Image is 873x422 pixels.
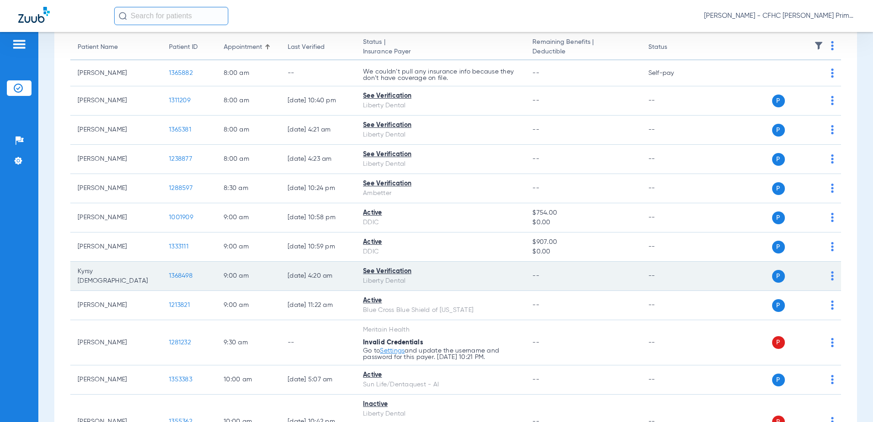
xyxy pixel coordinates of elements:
[641,116,703,145] td: --
[532,156,539,162] span: --
[831,69,834,78] img: group-dot-blue.svg
[216,365,280,395] td: 10:00 AM
[363,400,518,409] div: Inactive
[280,291,356,320] td: [DATE] 11:22 AM
[216,116,280,145] td: 8:00 AM
[831,41,834,50] img: group-dot-blue.svg
[641,60,703,86] td: Self-pay
[772,153,785,166] span: P
[363,130,518,140] div: Liberty Dental
[216,86,280,116] td: 8:00 AM
[831,242,834,251] img: group-dot-blue.svg
[363,409,518,419] div: Liberty Dental
[641,365,703,395] td: --
[827,378,873,422] div: Chat Widget
[363,276,518,286] div: Liberty Dental
[363,306,518,315] div: Blue Cross Blue Shield of [US_STATE]
[70,60,162,86] td: [PERSON_NAME]
[78,42,154,52] div: Patient Name
[70,262,162,291] td: Kyrsy [DEMOGRAPHIC_DATA]
[363,380,518,390] div: Sun Life/Dentaquest - AI
[70,320,162,365] td: [PERSON_NAME]
[169,127,191,133] span: 1365381
[216,174,280,203] td: 8:30 AM
[532,273,539,279] span: --
[831,271,834,280] img: group-dot-blue.svg
[169,185,193,191] span: 1288597
[169,339,191,346] span: 1281232
[70,116,162,145] td: [PERSON_NAME]
[641,320,703,365] td: --
[119,12,127,20] img: Search Icon
[532,218,633,227] span: $0.00
[280,60,356,86] td: --
[280,86,356,116] td: [DATE] 10:40 PM
[641,35,703,60] th: Status
[169,42,209,52] div: Patient ID
[831,96,834,105] img: group-dot-blue.svg
[641,232,703,262] td: --
[280,320,356,365] td: --
[363,339,423,346] span: Invalid Credentials
[70,365,162,395] td: [PERSON_NAME]
[532,47,633,57] span: Deductible
[831,338,834,347] img: group-dot-blue.svg
[532,237,633,247] span: $907.00
[532,208,633,218] span: $754.00
[532,247,633,257] span: $0.00
[280,365,356,395] td: [DATE] 5:07 AM
[18,7,50,23] img: Zuub Logo
[532,376,539,383] span: --
[216,145,280,174] td: 8:00 AM
[224,42,262,52] div: Appointment
[169,243,189,250] span: 1333111
[169,214,193,221] span: 1001909
[70,174,162,203] td: [PERSON_NAME]
[831,154,834,164] img: group-dot-blue.svg
[363,179,518,189] div: See Verification
[216,60,280,86] td: 8:00 AM
[288,42,348,52] div: Last Verified
[814,41,823,50] img: filter.svg
[363,237,518,247] div: Active
[641,203,703,232] td: --
[280,232,356,262] td: [DATE] 10:59 PM
[363,267,518,276] div: See Verification
[772,95,785,107] span: P
[169,156,192,162] span: 1238877
[831,301,834,310] img: group-dot-blue.svg
[772,336,785,349] span: P
[363,348,518,360] p: Go to and update the username and password for this payer. [DATE] 10:21 PM.
[772,182,785,195] span: P
[525,35,641,60] th: Remaining Benefits |
[78,42,118,52] div: Patient Name
[216,232,280,262] td: 9:00 AM
[216,262,280,291] td: 9:00 AM
[280,262,356,291] td: [DATE] 4:20 AM
[363,91,518,101] div: See Verification
[831,184,834,193] img: group-dot-blue.svg
[772,124,785,137] span: P
[380,348,405,354] a: Settings
[363,121,518,130] div: See Verification
[831,375,834,384] img: group-dot-blue.svg
[363,296,518,306] div: Active
[532,127,539,133] span: --
[363,189,518,198] div: Ambetter
[641,174,703,203] td: --
[169,302,190,308] span: 1213821
[641,145,703,174] td: --
[363,150,518,159] div: See Verification
[641,291,703,320] td: --
[363,101,518,111] div: Liberty Dental
[288,42,325,52] div: Last Verified
[641,86,703,116] td: --
[114,7,228,25] input: Search for patients
[363,159,518,169] div: Liberty Dental
[532,302,539,308] span: --
[772,374,785,386] span: P
[772,270,785,283] span: P
[216,291,280,320] td: 9:00 AM
[831,125,834,134] img: group-dot-blue.svg
[356,35,525,60] th: Status |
